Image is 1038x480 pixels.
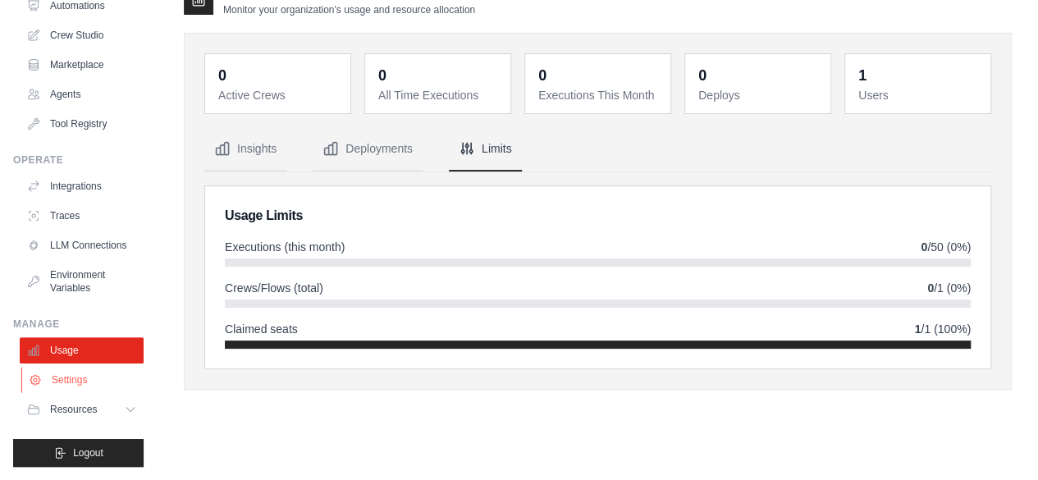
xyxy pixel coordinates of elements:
button: Logout [13,439,144,467]
dt: Executions This Month [538,87,661,103]
a: Tool Registry [20,111,144,137]
a: Integrations [20,173,144,199]
div: 0 [538,64,546,87]
span: /1 (0%) [927,280,971,296]
button: Deployments [313,127,423,171]
a: Agents [20,81,144,107]
div: 1 [858,64,867,87]
button: Insights [204,127,286,171]
span: Crews/Flows (total) [225,280,323,296]
dt: Users [858,87,981,103]
p: Monitor your organization's usage and resource allocation [223,3,475,16]
div: 0 [378,64,386,87]
span: Logout [73,446,103,459]
div: Operate [13,153,144,167]
a: Marketplace [20,52,144,78]
button: Resources [20,396,144,423]
a: LLM Connections [20,232,144,258]
button: Limits [449,127,522,171]
span: /1 (100%) [915,321,972,337]
div: 0 [698,64,706,87]
a: Settings [21,367,145,393]
strong: 0 [921,240,927,254]
a: Usage [20,337,144,363]
a: Traces [20,203,144,229]
span: Executions (this month) [225,239,345,255]
nav: Tabs [204,127,991,171]
a: Environment Variables [20,262,144,301]
span: /50 (0%) [921,239,971,255]
a: Crew Studio [20,22,144,48]
strong: 1 [915,322,921,336]
h2: Usage Limits [225,206,971,226]
dt: Active Crews [218,87,341,103]
span: Resources [50,403,97,416]
div: Manage [13,318,144,331]
dt: All Time Executions [378,87,501,103]
div: 0 [218,64,226,87]
span: Claimed seats [225,321,298,337]
dt: Deploys [698,87,821,103]
strong: 0 [927,281,934,295]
